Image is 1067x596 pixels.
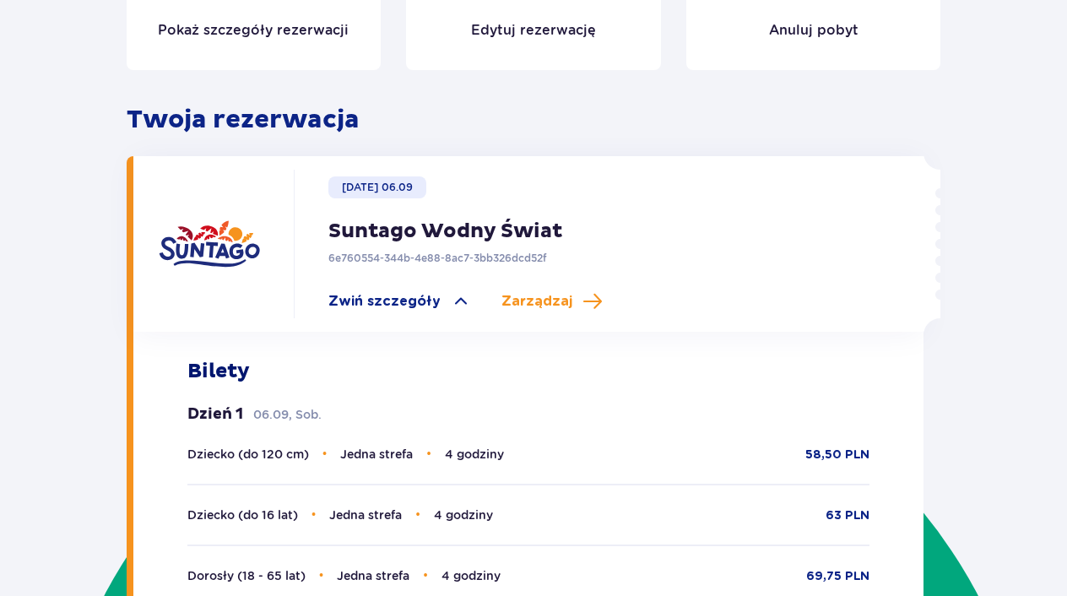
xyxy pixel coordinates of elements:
[501,292,572,311] span: Zarządzaj
[328,291,471,312] a: Zwiń szczegóły
[329,508,402,522] span: Jedna strefa
[187,447,309,461] span: Dziecko (do 120 cm)
[127,104,941,136] p: Twoja rezerwacja
[340,447,413,461] span: Jedna strefa
[187,569,306,582] span: Dorosły (18 - 65 lat)
[253,406,322,423] p: 06.09, Sob.
[159,193,260,295] img: Suntago logo
[328,292,441,311] span: Zwiń szczegóły
[187,508,298,522] span: Dziecko (do 16 lat)
[311,507,317,523] span: •
[826,507,869,524] p: 63 PLN
[342,180,413,195] p: [DATE] 06.09
[501,291,603,312] a: Zarządzaj
[769,21,858,40] p: Anuluj pobyt
[423,567,428,584] span: •
[328,219,562,244] p: Suntago Wodny Świat
[806,568,869,585] p: 69,75 PLN
[187,359,250,384] p: Bilety
[328,251,547,266] p: 6e760554-344b-4e88-8ac7-3bb326dcd52f
[319,567,324,584] span: •
[426,446,431,463] span: •
[187,404,243,425] p: Dzień 1
[805,447,869,463] p: 58,50 PLN
[322,446,328,463] span: •
[434,508,493,522] span: 4 godziny
[337,569,409,582] span: Jedna strefa
[445,447,504,461] span: 4 godziny
[471,21,596,40] p: Edytuj rezerwację
[415,507,420,523] span: •
[158,21,349,40] p: Pokaż szczegóły rezerwacji
[441,569,501,582] span: 4 godziny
